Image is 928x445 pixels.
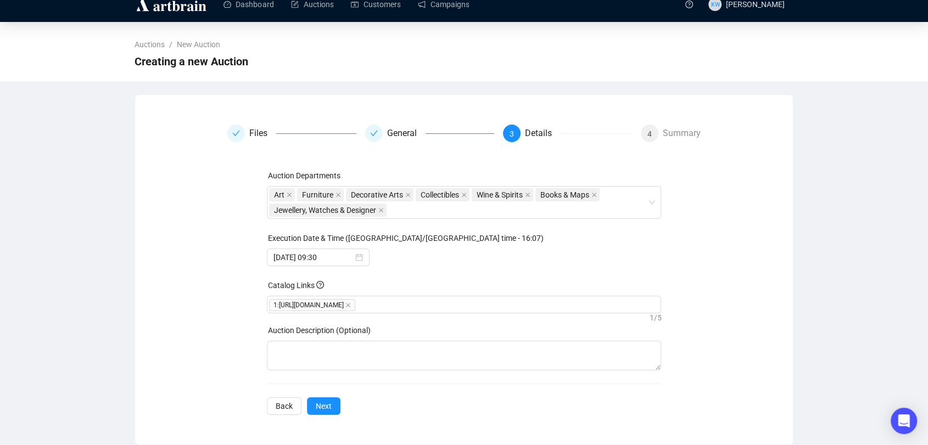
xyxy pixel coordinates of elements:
span: Art [269,188,295,201]
div: Files [227,125,356,142]
span: 3 [510,129,514,138]
span: close [591,192,597,198]
li: / [169,38,172,50]
span: Collectibles [416,188,469,201]
span: close [405,192,411,198]
label: Auction Description (Optional) [268,326,371,335]
span: 4 [647,129,652,138]
div: 3Details [503,125,632,142]
span: Wine & Spirits [472,188,533,201]
span: close [287,192,292,198]
span: Books & Maps [540,189,589,201]
div: Files [249,125,276,142]
a: New Auction [175,38,222,50]
span: Furniture [297,188,344,201]
div: General [365,125,494,142]
div: Open Intercom Messenger [891,408,917,434]
label: Execution Date & Time (Europe/London time - 16:07) [268,234,544,243]
span: Books & Maps [535,188,600,201]
label: Auction Departments [268,171,340,180]
span: check [370,129,378,137]
div: Summary [663,125,701,142]
span: close [378,207,384,213]
span: Collectibles [421,189,459,201]
div: General [387,125,426,142]
span: close [525,192,530,198]
span: Jewellery, Watches & Designer [269,204,387,217]
span: Furniture [302,189,333,201]
span: close [461,192,467,198]
div: Details [525,125,561,142]
span: Creating a new Auction [135,53,248,70]
a: Auctions [132,38,167,50]
span: Back [276,400,293,412]
span: Jewellery, Watches & Designer [274,204,376,216]
span: 1 : [URL][DOMAIN_NAME] [269,299,355,311]
div: 1 / 5 [267,313,662,322]
span: Catalog Links [268,281,324,290]
span: check [232,129,240,137]
span: close [336,192,341,198]
span: question-circle [316,281,324,289]
span: Next [316,400,332,412]
span: close [345,302,351,308]
button: Next [307,397,340,415]
span: question-circle [685,1,693,8]
div: 4Summary [641,125,701,142]
span: Decorative Arts [351,189,403,201]
button: Back [267,397,301,415]
span: Art [274,189,284,201]
span: Decorative Arts [346,188,413,201]
span: Wine & Spirits [477,189,523,201]
input: Select date [273,251,353,263]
